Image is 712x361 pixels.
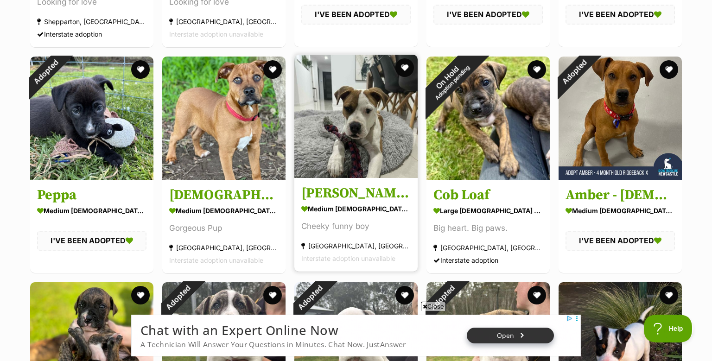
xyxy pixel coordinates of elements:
div: Cheeky funny boy [301,220,411,233]
div: Adopted [414,270,470,325]
button: favourite [395,58,414,77]
div: [GEOGRAPHIC_DATA], [GEOGRAPHIC_DATA] [433,241,543,254]
span: Interstate adoption unavailable [169,31,263,38]
div: [GEOGRAPHIC_DATA], [GEOGRAPHIC_DATA] [169,241,279,254]
img: Peppa [30,57,153,180]
h3: [DEMOGRAPHIC_DATA] [169,186,279,204]
a: Adopted [30,172,153,182]
a: On HoldAdoption pending [426,172,550,182]
div: large [DEMOGRAPHIC_DATA] Dog [433,204,543,217]
iframe: Advertisement [131,315,581,356]
button: favourite [395,286,414,304]
button: favourite [660,286,678,304]
button: favourite [660,60,678,79]
button: favourite [528,60,546,79]
a: [PERSON_NAME] - [DEMOGRAPHIC_DATA] American Bulldog X medium [DEMOGRAPHIC_DATA] Dog Cheeky funny ... [294,177,418,272]
div: I'VE BEEN ADOPTED [566,5,675,25]
a: [DEMOGRAPHIC_DATA] medium [DEMOGRAPHIC_DATA] Dog Gorgeous Pup [GEOGRAPHIC_DATA], [GEOGRAPHIC_DATA... [162,179,286,273]
a: Adopted [559,172,682,182]
button: favourite [131,60,150,79]
div: Adopted [282,270,337,325]
img: Cob Loaf [426,57,550,180]
h3: Cob Loaf [433,186,543,204]
img: Zeus [162,57,286,180]
div: medium [DEMOGRAPHIC_DATA] Dog [37,204,146,217]
a: Cob Loaf large [DEMOGRAPHIC_DATA] Dog Big heart. Big paws. [GEOGRAPHIC_DATA], [GEOGRAPHIC_DATA] I... [426,179,550,273]
span: Interstate adoption unavailable [301,254,395,262]
button: favourite [131,286,150,304]
div: Adopted [547,44,602,100]
div: medium [DEMOGRAPHIC_DATA] Dog [301,202,411,215]
div: Interstate adoption [433,254,543,266]
h3: Amber - [DEMOGRAPHIC_DATA] Ridgeback X [566,186,675,204]
div: Gorgeous Pup [169,222,279,234]
div: I'VE BEEN ADOPTED [433,5,543,25]
button: favourite [263,60,282,79]
div: On Hold [409,39,490,120]
button: favourite [528,286,546,304]
iframe: Help Scout Beacon - Open [644,315,693,342]
div: medium [DEMOGRAPHIC_DATA] Dog [566,204,675,217]
div: I'VE BEEN ADOPTED [37,231,146,250]
h3: [PERSON_NAME] - [DEMOGRAPHIC_DATA] American Bulldog X [301,184,411,202]
img: Amber - 4 Month Old Ridgeback X [559,57,682,180]
div: Interstate adoption [37,28,146,41]
a: Peppa medium [DEMOGRAPHIC_DATA] Dog I'VE BEEN ADOPTED favourite [30,179,153,272]
div: Adopted [18,44,73,100]
span: Close [421,302,446,311]
div: Adopted [150,270,205,325]
div: [GEOGRAPHIC_DATA], [GEOGRAPHIC_DATA] [301,240,411,252]
div: Shepparton, [GEOGRAPHIC_DATA] [37,16,146,28]
h3: Peppa [37,186,146,204]
span: Adoption pending [434,64,471,101]
a: Amber - [DEMOGRAPHIC_DATA] Ridgeback X medium [DEMOGRAPHIC_DATA] Dog I'VE BEEN ADOPTED favourite [559,179,682,272]
button: favourite [263,286,282,304]
span: Interstate adoption unavailable [169,256,263,264]
img: Marty - 6 Month Old American Bulldog X [294,55,418,178]
div: I'VE BEEN ADOPTED [566,231,675,250]
div: Big heart. Big paws. [433,222,543,234]
div: [GEOGRAPHIC_DATA], [GEOGRAPHIC_DATA] [169,16,279,28]
div: I'VE BEEN ADOPTED [301,5,411,25]
div: medium [DEMOGRAPHIC_DATA] Dog [169,204,279,217]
